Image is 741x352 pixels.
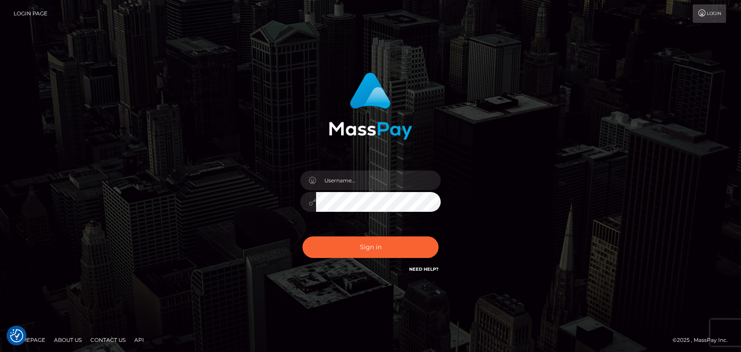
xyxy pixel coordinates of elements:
a: Need Help? [409,266,439,272]
a: Contact Us [87,333,129,347]
button: Sign in [302,236,439,258]
img: Revisit consent button [10,329,23,342]
a: Login [693,4,726,23]
a: Login Page [14,4,47,23]
div: © 2025 , MassPay Inc. [673,335,734,345]
button: Consent Preferences [10,329,23,342]
a: About Us [50,333,85,347]
img: MassPay Login [329,73,412,140]
a: Homepage [10,333,49,347]
a: API [131,333,147,347]
input: Username... [316,171,441,190]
